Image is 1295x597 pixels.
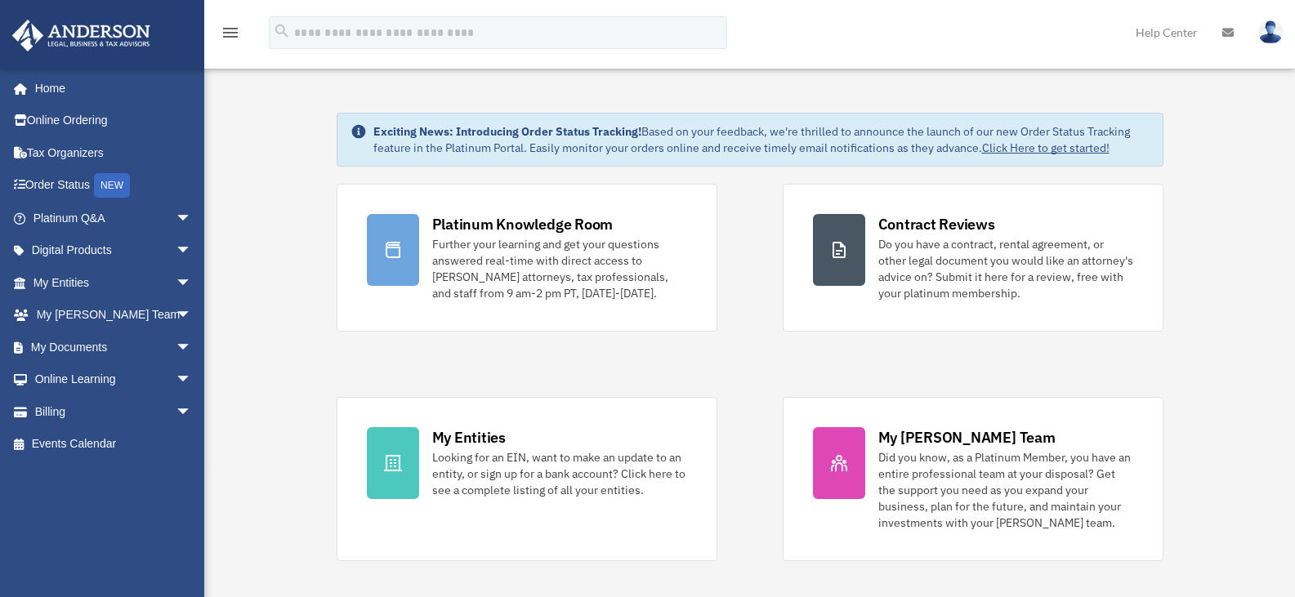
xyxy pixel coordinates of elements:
[432,236,687,301] div: Further your learning and get your questions answered real-time with direct access to [PERSON_NAM...
[94,173,130,198] div: NEW
[878,427,1056,448] div: My [PERSON_NAME] Team
[11,136,217,169] a: Tax Organizers
[11,234,217,267] a: Digital Productsarrow_drop_down
[878,214,995,234] div: Contract Reviews
[11,72,208,105] a: Home
[176,331,208,364] span: arrow_drop_down
[11,169,217,203] a: Order StatusNEW
[11,202,217,234] a: Platinum Q&Aarrow_drop_down
[1258,20,1283,44] img: User Pic
[783,397,1163,561] a: My [PERSON_NAME] Team Did you know, as a Platinum Member, you have an entire professional team at...
[11,363,217,396] a: Online Learningarrow_drop_down
[273,22,291,40] i: search
[878,236,1133,301] div: Do you have a contract, rental agreement, or other legal document you would like an attorney's ad...
[432,427,506,448] div: My Entities
[176,395,208,429] span: arrow_drop_down
[11,331,217,363] a: My Documentsarrow_drop_down
[432,214,614,234] div: Platinum Knowledge Room
[11,395,217,428] a: Billingarrow_drop_down
[221,23,240,42] i: menu
[373,123,1150,156] div: Based on your feedback, we're thrilled to announce the launch of our new Order Status Tracking fe...
[11,299,217,332] a: My [PERSON_NAME] Teamarrow_drop_down
[176,363,208,397] span: arrow_drop_down
[11,266,217,299] a: My Entitiesarrow_drop_down
[982,140,1110,155] a: Click Here to get started!
[337,397,717,561] a: My Entities Looking for an EIN, want to make an update to an entity, or sign up for a bank accoun...
[176,202,208,235] span: arrow_drop_down
[878,449,1133,531] div: Did you know, as a Platinum Member, you have an entire professional team at your disposal? Get th...
[337,184,717,332] a: Platinum Knowledge Room Further your learning and get your questions answered real-time with dire...
[432,449,687,498] div: Looking for an EIN, want to make an update to an entity, or sign up for a bank account? Click her...
[7,20,155,51] img: Anderson Advisors Platinum Portal
[783,184,1163,332] a: Contract Reviews Do you have a contract, rental agreement, or other legal document you would like...
[176,266,208,300] span: arrow_drop_down
[11,428,217,461] a: Events Calendar
[176,299,208,332] span: arrow_drop_down
[373,124,641,139] strong: Exciting News: Introducing Order Status Tracking!
[176,234,208,268] span: arrow_drop_down
[221,29,240,42] a: menu
[11,105,217,137] a: Online Ordering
